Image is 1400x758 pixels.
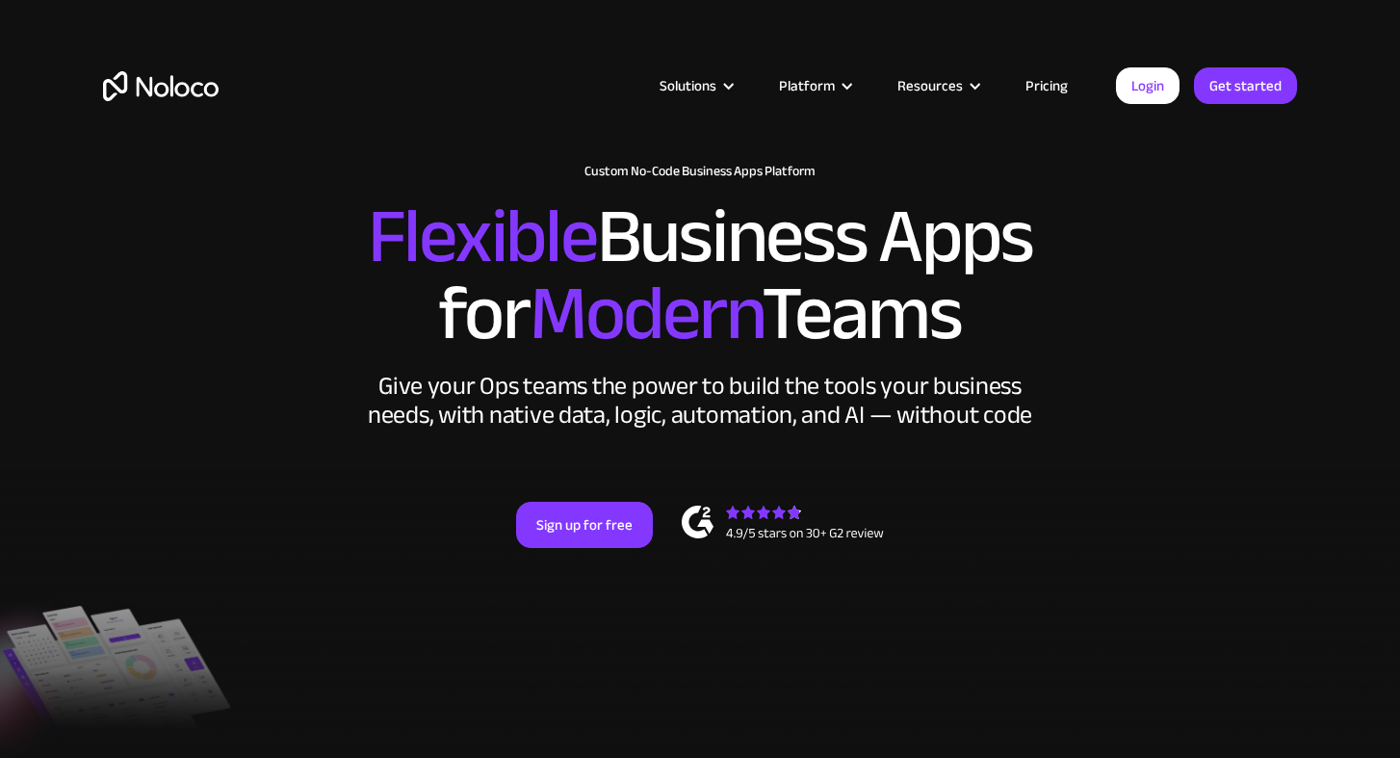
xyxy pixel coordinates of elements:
[516,502,653,548] a: Sign up for free
[1001,73,1092,98] a: Pricing
[103,198,1297,353] h2: Business Apps for Teams
[897,73,963,98] div: Resources
[755,73,873,98] div: Platform
[363,372,1037,430] div: Give your Ops teams the power to build the tools your business needs, with native data, logic, au...
[779,73,835,98] div: Platform
[1194,67,1297,104] a: Get started
[660,73,716,98] div: Solutions
[1116,67,1180,104] a: Login
[368,165,597,308] span: Flexible
[873,73,1001,98] div: Resources
[530,242,762,385] span: Modern
[103,71,219,101] a: home
[635,73,755,98] div: Solutions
